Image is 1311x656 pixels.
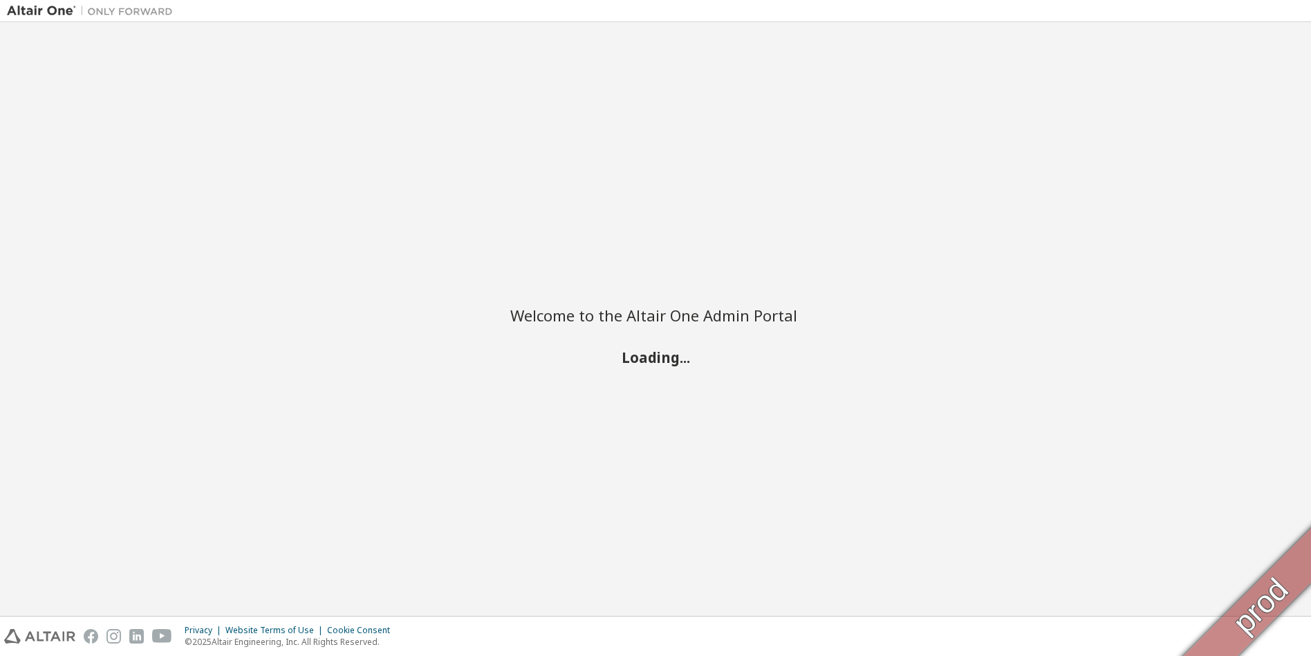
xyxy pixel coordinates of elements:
[129,629,144,644] img: linkedin.svg
[510,348,801,366] h2: Loading...
[327,625,398,636] div: Cookie Consent
[106,629,121,644] img: instagram.svg
[4,629,75,644] img: altair_logo.svg
[225,625,327,636] div: Website Terms of Use
[7,4,180,18] img: Altair One
[510,306,801,325] h2: Welcome to the Altair One Admin Portal
[84,629,98,644] img: facebook.svg
[185,625,225,636] div: Privacy
[152,629,172,644] img: youtube.svg
[185,636,398,648] p: © 2025 Altair Engineering, Inc. All Rights Reserved.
